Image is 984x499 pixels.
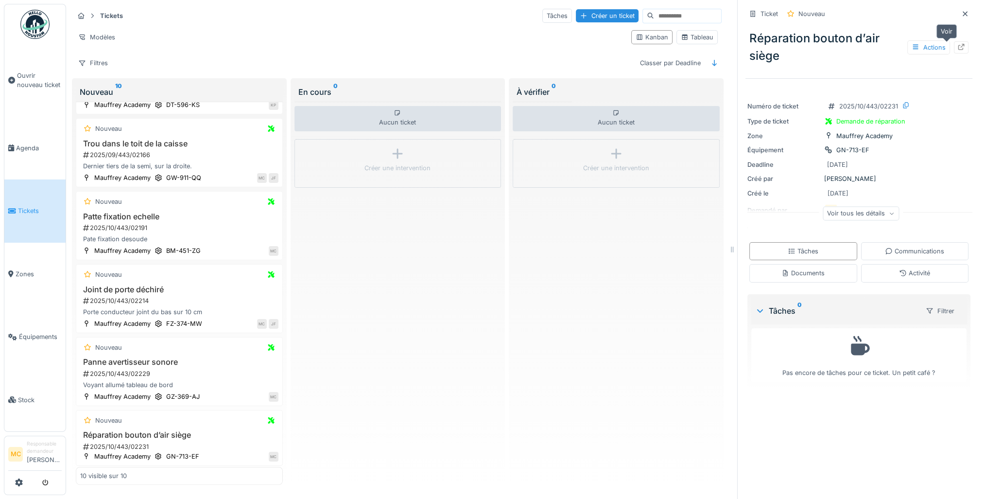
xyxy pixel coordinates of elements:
div: Dernier tiers de la semi, sur la droite. [80,161,278,171]
img: Badge_color-CXgf-gQk.svg [20,10,50,39]
div: Nouveau [80,86,279,98]
div: GZ-369-AJ [166,392,200,401]
div: 2025/10/443/02214 [82,296,278,305]
div: Mauffrey Academy [94,246,151,255]
div: Aucun ticket [513,106,720,131]
div: Nouveau [95,416,122,425]
div: Numéro de ticket [747,102,820,111]
div: MC [269,392,278,402]
div: Deadline [747,160,820,169]
div: GN-713-EF [836,145,869,155]
sup: 10 [115,86,122,98]
div: Mauffrey Academy [836,131,893,141]
a: Ouvrir nouveau ticket [4,44,66,117]
h3: Patte fixation echelle [80,212,278,221]
div: Créer une intervention [364,163,431,173]
h3: Panne avertisseur sonore [80,357,278,367]
div: Filtrer [921,304,959,318]
div: BM-451-ZG [166,246,201,255]
div: Kanban [636,33,668,42]
a: Zones [4,243,66,305]
div: Mauffrey Academy [94,392,151,401]
a: Équipements [4,305,66,368]
div: Créé le [747,189,820,198]
div: Tableau [681,33,713,42]
span: Équipements [19,332,62,341]
div: Créer une intervention [583,163,649,173]
span: Zones [16,269,62,279]
div: MC [269,452,278,462]
div: Pas encore de tâches pour ce ticket. Un petit café ? [758,333,960,378]
div: Mauffrey Academy [94,173,151,182]
span: Tickets [18,206,62,215]
div: MC [269,246,278,256]
a: Stock [4,368,66,431]
div: Filtres [74,56,112,70]
div: MC [257,319,267,329]
div: Voyant allumé tableau de bord [80,380,278,390]
div: Mauffrey Academy [94,100,151,109]
div: Voir [936,24,957,38]
div: 10 visible sur 10 [80,471,127,481]
div: MC [257,173,267,183]
h3: Joint de porte déchiré [80,285,278,294]
div: Demande de réparation [836,117,905,126]
div: [DATE] [827,160,848,169]
div: Créé par [747,174,820,183]
sup: 0 [333,86,338,98]
div: [DATE] [828,189,848,198]
div: En cours [298,86,498,98]
div: 2025/09/443/02166 [82,150,278,160]
li: MC [8,447,23,462]
div: Ticket [760,9,778,18]
div: Équipement [747,145,820,155]
span: Stock [18,395,62,405]
div: [PERSON_NAME] [747,174,970,183]
div: FZ-374-MW [166,319,202,328]
div: Voir tous les détails [823,206,899,220]
strong: Tickets [96,11,127,20]
div: JF [269,319,278,329]
div: Nouveau [95,343,122,352]
sup: 0 [797,305,802,317]
div: Réparation bouton d’air siège [745,26,972,69]
div: Nouveau [798,9,825,18]
div: Créer un ticket [576,9,639,22]
div: Tâches [542,9,572,23]
div: 2025/10/443/02191 [82,223,278,232]
div: 2025/10/443/02231 [839,102,898,111]
h3: Réparation bouton d’air siège [80,430,278,440]
div: GW-911-QQ [166,173,201,182]
div: Mauffrey Academy [94,319,151,328]
div: Aucun ticket [294,106,501,131]
div: 2025/10/443/02229 [82,369,278,378]
h3: Trou dans le toit de la caisse [80,139,278,148]
div: KP [269,100,278,110]
div: Modèles [74,30,120,44]
li: [PERSON_NAME] [27,440,62,468]
div: Pate fixation desoude [80,234,278,244]
div: Communications [885,247,944,256]
div: Classer par Deadline [636,56,705,70]
span: Agenda [16,143,62,153]
div: GN-713-EF [166,452,199,461]
div: Mauffrey Academy [94,452,151,461]
div: Activité [899,268,930,278]
sup: 0 [552,86,556,98]
div: Porte conducteur joint du bas sur 10 cm [80,307,278,317]
div: Type de ticket [747,117,820,126]
div: Tâches [788,247,818,256]
div: Nouveau [95,270,122,279]
div: Actions [907,40,950,54]
div: À vérifier [517,86,716,98]
div: 2025/10/443/02231 [82,442,278,451]
div: JF [269,173,278,183]
a: MC Responsable demandeur[PERSON_NAME] [8,440,62,471]
a: Tickets [4,179,66,242]
span: Ouvrir nouveau ticket [17,71,62,89]
div: Documents [781,268,825,278]
div: DT-596-KS [166,100,200,109]
a: Agenda [4,117,66,179]
div: Nouveau [95,124,122,133]
div: Nouveau [95,197,122,206]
